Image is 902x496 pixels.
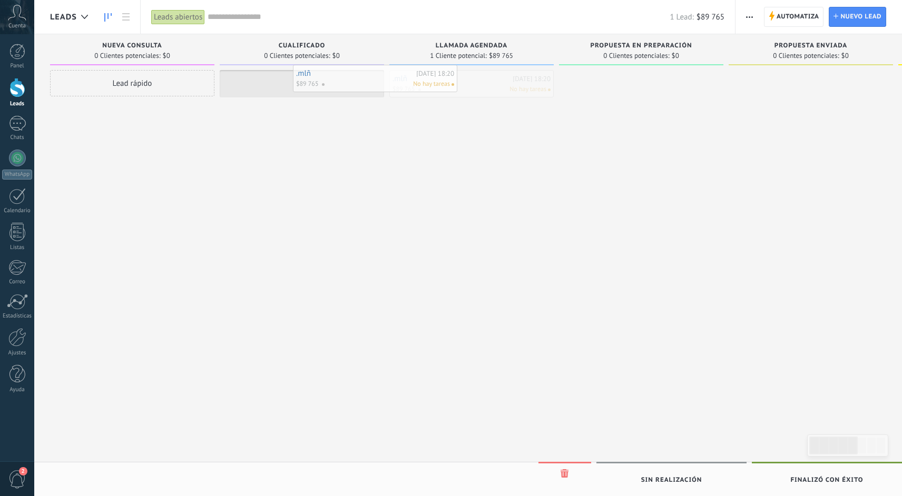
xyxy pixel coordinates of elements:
span: Llamada agendada [436,42,507,49]
span: 0 Clientes potenciales: [94,53,160,59]
div: Cualificado [225,42,379,51]
span: 0 Clientes potenciales: [773,53,839,59]
div: Propuesta en preparación [564,42,718,51]
div: Panel [2,63,33,70]
span: No hay nada asignado [452,83,454,86]
span: Nueva consulta [102,42,162,49]
div: Ayuda [2,386,33,393]
div: Nueva consulta [55,42,209,51]
span: Propuesta en preparación [591,42,692,49]
div: Correo [2,279,33,285]
span: $89 765 [489,53,513,59]
div: Ajustes [2,350,33,356]
a: Automatiza [764,7,824,27]
span: $0 [672,53,679,59]
span: No hay nada asignado [548,88,551,91]
span: No hay tareas [413,80,450,89]
div: Propuesta enviada [734,42,888,51]
a: Nuevo lead [829,7,886,27]
span: 2 [19,467,27,475]
a: Leads [99,7,117,27]
span: Propuesta enviada [774,42,848,49]
span: Nuevo lead [840,7,881,26]
span: $0 [841,53,849,59]
span: Leads [50,12,77,22]
span: 1 Lead: [670,12,693,22]
button: Más [742,7,757,27]
span: $0 [332,53,340,59]
span: $89 765 [697,12,724,22]
div: Leads abiertos [151,9,205,25]
span: $0 [163,53,170,59]
span: 0 Clientes potenciales: [264,53,330,59]
div: Llamada agendada [395,42,548,51]
div: Calendario [2,207,33,214]
div: Estadísticas [2,313,33,320]
a: .mlñ [296,69,414,78]
span: Cuenta [8,23,26,29]
div: [DATE] 18:20 [416,70,454,77]
span: $89 765 [296,80,318,89]
span: Cualificado [279,42,326,49]
a: Lista [117,7,135,27]
span: Automatiza [777,7,819,26]
div: Chats [2,134,33,141]
span: No hay tareas [509,85,546,94]
span: 1 Cliente potencial: [430,53,487,59]
span: 0 Clientes potenciales: [603,53,669,59]
div: Leads [2,101,33,107]
div: Listas [2,244,33,251]
div: WhatsApp [2,170,32,180]
div: [DATE] 18:20 [513,75,551,82]
div: Lead rápido [50,70,214,96]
